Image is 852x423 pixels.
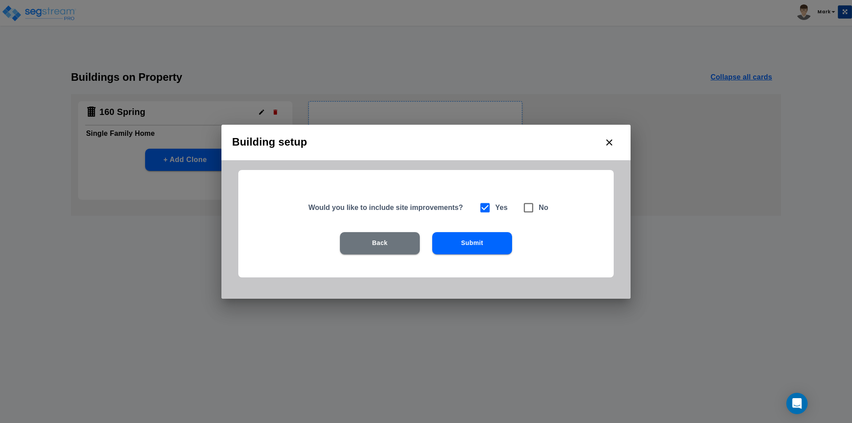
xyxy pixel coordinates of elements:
[432,232,512,254] button: Submit
[599,132,620,153] button: close
[495,202,508,214] h6: Yes
[340,232,420,254] button: Back
[308,203,468,212] h5: Would you like to include site improvements?
[539,202,548,214] h6: No
[221,125,631,160] h2: Building setup
[786,393,808,414] div: Open Intercom Messenger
